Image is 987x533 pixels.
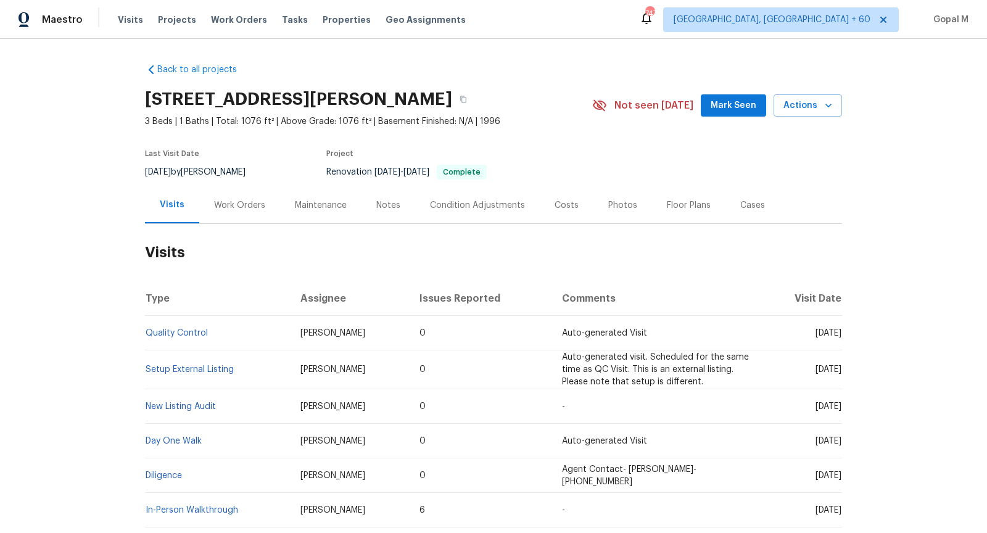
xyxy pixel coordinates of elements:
[326,150,353,157] span: Project
[816,329,841,337] span: [DATE]
[295,199,347,212] div: Maintenance
[419,506,425,514] span: 6
[145,93,452,105] h2: [STREET_ADDRESS][PERSON_NAME]
[146,437,202,445] a: Day One Walk
[438,168,485,176] span: Complete
[928,14,968,26] span: Gopal M
[118,14,143,26] span: Visits
[562,402,565,411] span: -
[816,506,841,514] span: [DATE]
[761,281,842,316] th: Visit Date
[158,14,196,26] span: Projects
[374,168,429,176] span: -
[783,98,832,114] span: Actions
[146,329,208,337] a: Quality Control
[282,15,308,24] span: Tasks
[419,329,426,337] span: 0
[562,506,565,514] span: -
[562,465,696,486] span: Agent Contact- [PERSON_NAME]- [PHONE_NUMBER]
[816,365,841,374] span: [DATE]
[146,506,238,514] a: In-Person Walkthrough
[816,437,841,445] span: [DATE]
[300,402,365,411] span: [PERSON_NAME]
[740,199,765,212] div: Cases
[562,437,647,445] span: Auto-generated Visit
[555,199,579,212] div: Costs
[608,199,637,212] div: Photos
[667,199,711,212] div: Floor Plans
[300,471,365,480] span: [PERSON_NAME]
[419,471,426,480] span: 0
[145,281,291,316] th: Type
[160,199,184,211] div: Visits
[146,471,182,480] a: Diligence
[816,402,841,411] span: [DATE]
[214,199,265,212] div: Work Orders
[145,115,592,128] span: 3 Beds | 1 Baths | Total: 1076 ft² | Above Grade: 1076 ft² | Basement Finished: N/A | 1996
[145,150,199,157] span: Last Visit Date
[300,506,365,514] span: [PERSON_NAME]
[419,365,426,374] span: 0
[701,94,766,117] button: Mark Seen
[674,14,870,26] span: [GEOGRAPHIC_DATA], [GEOGRAPHIC_DATA] + 60
[386,14,466,26] span: Geo Assignments
[145,165,260,180] div: by [PERSON_NAME]
[145,168,171,176] span: [DATE]
[211,14,267,26] span: Work Orders
[419,437,426,445] span: 0
[145,224,842,281] h2: Visits
[374,168,400,176] span: [DATE]
[403,168,429,176] span: [DATE]
[323,14,371,26] span: Properties
[145,64,263,76] a: Back to all projects
[430,199,525,212] div: Condition Adjustments
[291,281,410,316] th: Assignee
[816,471,841,480] span: [DATE]
[774,94,842,117] button: Actions
[452,88,474,110] button: Copy Address
[410,281,551,316] th: Issues Reported
[419,402,426,411] span: 0
[42,14,83,26] span: Maestro
[300,329,365,337] span: [PERSON_NAME]
[562,353,749,386] span: Auto-generated visit. Scheduled for the same time as QC Visit. This is an external listing. Pleas...
[300,437,365,445] span: [PERSON_NAME]
[711,98,756,114] span: Mark Seen
[552,281,761,316] th: Comments
[614,99,693,112] span: Not seen [DATE]
[300,365,365,374] span: [PERSON_NAME]
[376,199,400,212] div: Notes
[326,168,487,176] span: Renovation
[146,365,234,374] a: Setup External Listing
[645,7,654,20] div: 747
[562,329,647,337] span: Auto-generated Visit
[146,402,216,411] a: New Listing Audit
